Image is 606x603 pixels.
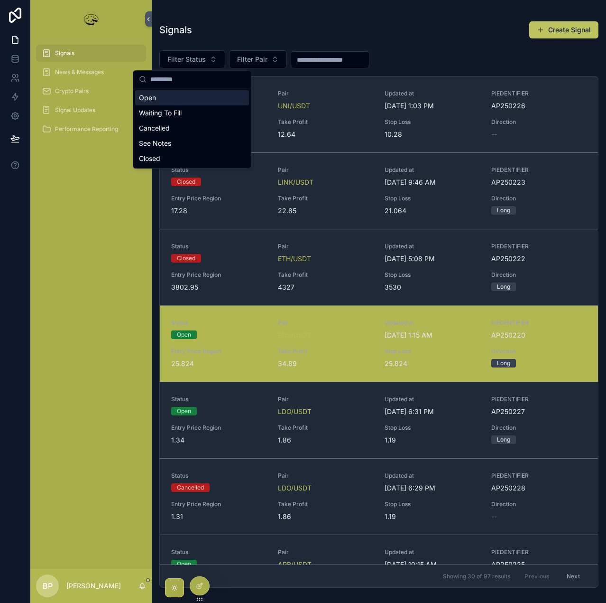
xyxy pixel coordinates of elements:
span: Stop Loss [385,424,480,432]
div: Open [177,407,191,415]
span: Entry Price Region [171,424,266,432]
span: 10.28 [385,130,480,139]
div: Waiting To Fill [135,105,249,121]
span: Pair [278,166,373,174]
span: Status [171,166,266,174]
div: Closed [135,151,249,166]
span: Take Profit [278,424,373,432]
span: 21.064 [385,206,480,216]
span: Pair [278,90,373,97]
span: PIEDENTIFIER [491,319,587,327]
a: StatusCancelledPairLDO/USDTUpdated at[DATE] 6:29 PMPIEDENTIFIERAP250228Entry Price Region1.31Take... [160,458,598,535]
span: 25.824 [171,359,266,368]
a: LDO/USDT [278,483,312,493]
div: Long [497,206,510,215]
div: Closed [177,178,195,186]
button: Create Signal [529,21,598,38]
span: Updated at [385,166,480,174]
button: Select Button [159,50,225,68]
span: PIEDENTIFIER [491,243,587,250]
span: AP250225 [491,560,587,569]
span: PIEDENTIFIER [491,166,587,174]
span: PIEDENTIFIER [491,548,587,556]
span: ENS/USDT [278,330,312,340]
span: [DATE] 6:29 PM [385,483,480,493]
span: Take Profit [278,195,373,202]
span: [DATE] 5:08 PM [385,254,480,264]
span: Entry Price Region [171,195,266,202]
button: Next [560,569,587,584]
span: 17.28 [171,206,266,216]
span: 22.85 [278,206,373,216]
span: [DATE] 10:15 AM [385,560,480,569]
span: Entry Price Region [171,271,266,279]
span: Take Profit [278,271,373,279]
img: App logo [82,11,101,27]
a: StatusClosedPairETH/USDTUpdated at[DATE] 5:08 PMPIEDENTIFIERAP250222Entry Price Region3802.95Take... [160,229,598,305]
span: Entry Price Region [171,500,266,508]
span: AP250223 [491,178,587,187]
span: Direction [491,500,587,508]
a: LINK/USDT [278,178,313,187]
span: AP250227 [491,407,587,416]
span: Showing 30 of 97 results [443,573,510,580]
span: AP250226 [491,101,587,111]
button: Select Button [229,50,287,68]
span: [DATE] 6:31 PM [385,407,480,416]
span: 1.86 [278,435,373,445]
span: BP [43,580,53,592]
div: Cancelled [177,483,204,492]
div: Open [177,560,191,568]
span: Updated at [385,243,480,250]
h1: Signals [159,23,192,37]
a: Signals [36,45,146,62]
div: Long [497,283,510,291]
span: Direction [491,424,587,432]
a: StatusOpenPairLDO/USDTUpdated at[DATE] 6:31 PMPIEDENTIFIERAP250227Entry Price Region1.34Take Prof... [160,382,598,458]
div: Suggestions [133,88,251,168]
span: News & Messages [55,68,104,76]
a: LDO/USDT [278,407,312,416]
a: Signal Updates [36,102,146,119]
span: 34.89 [278,359,373,368]
span: Take Profit [278,118,373,126]
a: StatusClosedPairLINK/USDTUpdated at[DATE] 9:46 AMPIEDENTIFIERAP250223Entry Price Region17.28Take ... [160,152,598,229]
span: Filter Pair [237,55,267,64]
span: Stop Loss [385,195,480,202]
a: ARB/USDT [278,560,312,569]
span: Direction [491,195,587,202]
div: Open [135,90,249,105]
span: 12.64 [278,130,373,139]
span: 25.824 [385,359,480,368]
span: Updated at [385,472,480,480]
a: News & Messages [36,64,146,81]
span: 1.34 [171,435,266,445]
span: Status [171,243,266,250]
span: Direction [491,348,587,355]
div: Closed [177,254,195,263]
span: -- [491,512,497,521]
span: Status [171,548,266,556]
span: Pair [278,319,373,327]
span: PIEDENTIFIER [491,396,587,403]
span: Direction [491,271,587,279]
a: UNI/USDT [278,101,310,111]
span: Performance Reporting [55,125,118,133]
span: Stop Loss [385,500,480,508]
span: Status [171,472,266,480]
span: Pair [278,548,373,556]
span: AP250220 [491,330,587,340]
span: Updated at [385,396,480,403]
span: Take Profit [278,348,373,355]
span: Updated at [385,90,480,97]
a: Performance Reporting [36,121,146,138]
span: Status [171,319,266,327]
div: Long [497,359,510,367]
span: Updated at [385,319,480,327]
